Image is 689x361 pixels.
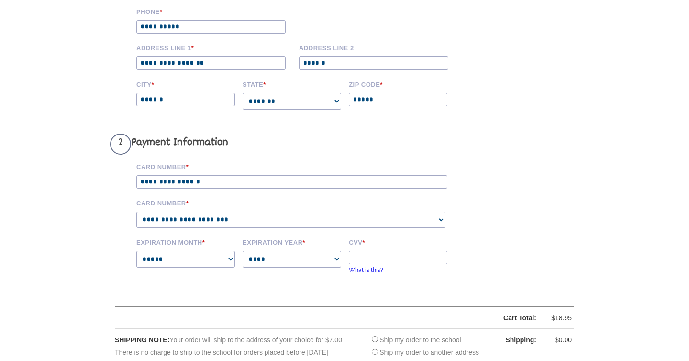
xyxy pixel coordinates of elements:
[136,198,462,207] label: Card Number
[136,79,236,88] label: City
[136,162,462,170] label: Card Number
[110,134,462,155] h3: Payment Information
[139,312,536,324] div: Cart Total:
[349,237,448,246] label: CVV
[489,334,536,346] div: Shipping:
[115,334,347,358] div: Your order will ship to the address of your choice for $7.00 There is no charge to ship to the sc...
[349,267,383,273] a: What is this?
[110,134,131,155] span: 2
[543,334,572,346] div: $0.00
[349,79,448,88] label: Zip code
[136,43,292,52] label: Address Line 1
[243,79,342,88] label: State
[136,7,292,15] label: Phone
[243,237,342,246] label: Expiration Year
[543,312,572,324] div: $18.95
[299,43,455,52] label: Address Line 2
[115,336,169,344] span: SHIPPING NOTE:
[369,334,479,358] div: Ship my order to the school Ship my order to another address
[136,237,236,246] label: Expiration Month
